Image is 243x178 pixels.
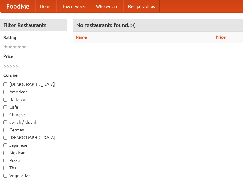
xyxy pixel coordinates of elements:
input: Pizza [3,159,7,162]
input: Mexican [3,151,7,155]
a: Who we are [91,0,123,12]
li: ★ [17,44,22,50]
input: German [3,128,7,132]
a: Price [216,35,226,40]
a: FoodMe [0,0,35,12]
ng-pluralize: No restaurants found. :-( [76,22,135,28]
input: American [3,90,7,94]
label: Chinese [3,112,63,118]
li: $ [15,62,19,69]
li: ★ [3,44,8,50]
a: How it works [56,0,91,12]
label: [DEMOGRAPHIC_DATA] [3,134,63,141]
input: Czech / Slovak [3,120,7,124]
li: $ [3,62,6,69]
h5: Rating [3,34,63,40]
h5: Price [3,53,63,59]
li: ★ [22,44,26,50]
li: $ [12,62,15,69]
label: Mexican [3,150,63,156]
a: Home [35,0,56,12]
input: Vegetarian [3,174,7,178]
label: Thai [3,165,63,171]
label: [DEMOGRAPHIC_DATA] [3,81,63,87]
a: Recipe videos [123,0,160,12]
label: Czech / Slovak [3,119,63,125]
input: Japanese [3,143,7,147]
label: Cafe [3,104,63,110]
input: Chinese [3,113,7,117]
label: Japanese [3,142,63,148]
li: $ [9,62,12,69]
input: Cafe [3,105,7,109]
label: American [3,89,63,95]
li: ★ [8,44,12,50]
li: ★ [12,44,17,50]
label: Barbecue [3,96,63,103]
h5: Cuisine [3,72,63,78]
label: Pizza [3,157,63,163]
input: [DEMOGRAPHIC_DATA] [3,82,7,86]
input: Thai [3,166,7,170]
input: Barbecue [3,98,7,102]
label: German [3,127,63,133]
li: $ [6,62,9,69]
a: Name [76,35,87,40]
input: [DEMOGRAPHIC_DATA] [3,136,7,140]
h4: Filter Restaurants [0,19,67,31]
